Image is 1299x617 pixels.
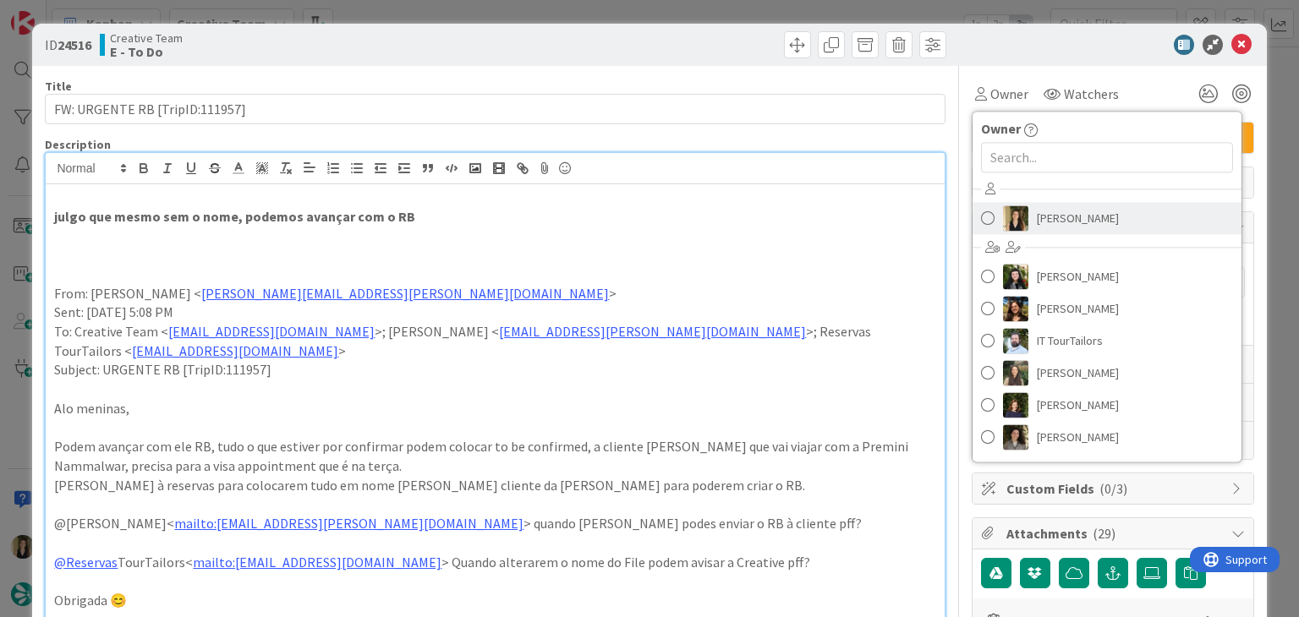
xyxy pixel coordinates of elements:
[1003,424,1028,450] img: MS
[132,342,338,359] a: [EMAIL_ADDRESS][DOMAIN_NAME]
[45,137,111,152] span: Description
[36,3,77,23] span: Support
[54,476,935,495] p: [PERSON_NAME] à reservas para colocarem tudo em nome [PERSON_NAME] cliente da [PERSON_NAME] para ...
[1037,392,1119,418] span: [PERSON_NAME]
[981,118,1021,139] span: Owner
[1037,296,1119,321] span: [PERSON_NAME]
[973,421,1241,453] a: MS[PERSON_NAME]
[54,360,935,379] p: Subject: URGENTE RB [TripID:111957]
[1037,264,1119,289] span: [PERSON_NAME]
[973,292,1241,325] a: DR[PERSON_NAME]
[990,84,1028,104] span: Owner
[1003,296,1028,321] img: DR
[58,36,91,53] b: 24516
[45,35,91,55] span: ID
[973,260,1241,292] a: BC[PERSON_NAME]
[54,591,935,610] p: Obrigada 😊
[1037,328,1103,353] span: IT TourTailors
[168,323,375,340] a: [EMAIL_ADDRESS][DOMAIN_NAME]
[973,202,1241,234] a: SP[PERSON_NAME]
[973,389,1241,421] a: MC[PERSON_NAME]
[193,554,441,571] a: mailto:[EMAIL_ADDRESS][DOMAIN_NAME]
[973,357,1241,389] a: IG[PERSON_NAME]
[499,323,806,340] a: [EMAIL_ADDRESS][PERSON_NAME][DOMAIN_NAME]
[1003,392,1028,418] img: MC
[1037,360,1119,385] span: [PERSON_NAME]
[1003,205,1028,231] img: SP
[1006,523,1223,543] span: Attachments
[1037,205,1119,231] span: [PERSON_NAME]
[54,208,415,225] strong: julgo que mesmo sem o nome, podemos avançar com o RB
[54,437,935,475] p: Podem avançar com ele RB, tudo o que estiver por confirmar podem colocar to be confirmed, a clien...
[981,142,1233,172] input: Search...
[1037,424,1119,450] span: [PERSON_NAME]
[1064,84,1119,104] span: Watchers
[54,514,935,533] p: @[PERSON_NAME]< > quando [PERSON_NAME] podes enviar o RB à cliente pff?
[201,285,609,302] a: [PERSON_NAME][EMAIL_ADDRESS][PERSON_NAME][DOMAIN_NAME]
[1099,480,1127,497] span: ( 0/3 )
[54,303,935,322] p: Sent: [DATE] 5:08 PM
[110,45,183,58] b: E - To Do
[45,94,945,124] input: type card name here...
[45,79,72,94] label: Title
[54,554,118,571] a: @Reservas
[1006,478,1223,499] span: Custom Fields
[1003,328,1028,353] img: IT
[973,325,1241,357] a: ITIT TourTailors
[1003,264,1028,289] img: BC
[174,515,523,532] a: mailto:[EMAIL_ADDRESS][PERSON_NAME][DOMAIN_NAME]
[54,399,935,418] p: Alo meninas,
[110,31,183,45] span: Creative Team
[54,284,935,303] p: From: [PERSON_NAME] < >
[1003,360,1028,385] img: IG
[1093,525,1115,542] span: ( 29 )
[54,553,935,572] p: TourTailors< > Quando alterarem o nome do File podem avisar a Creative pff?
[54,322,935,360] p: To: Creative Team < >; [PERSON_NAME] < >; Reservas TourTailors < >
